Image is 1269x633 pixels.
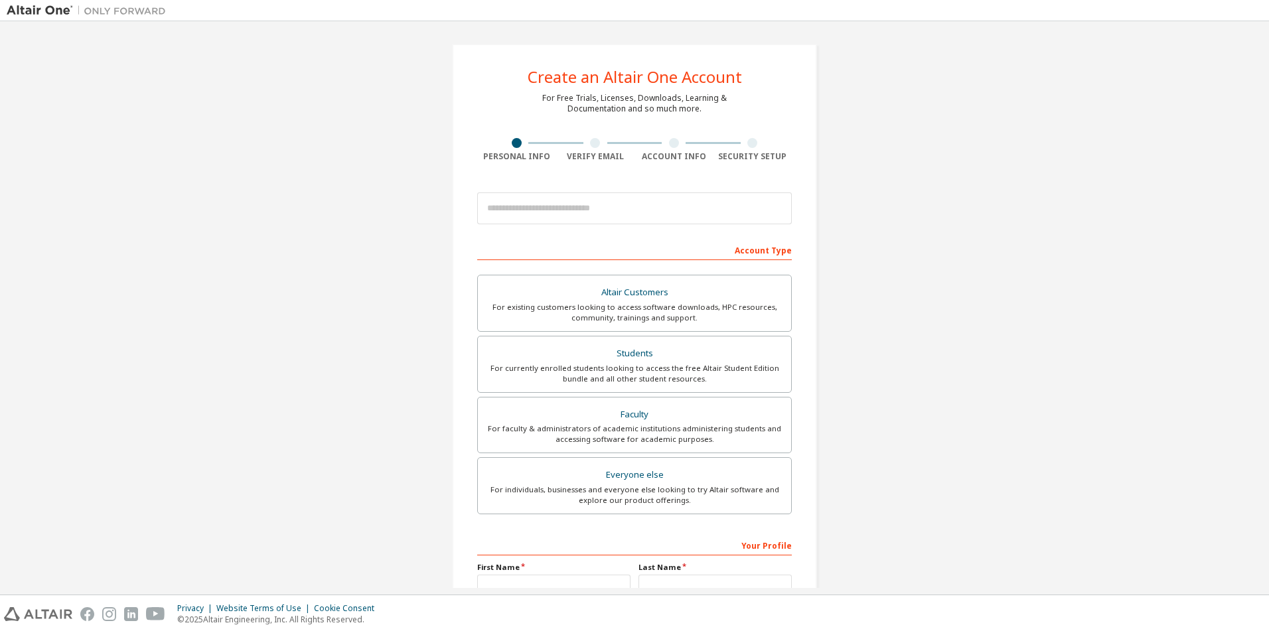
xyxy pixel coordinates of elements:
img: linkedin.svg [124,607,138,621]
div: Everyone else [486,466,783,484]
div: Cookie Consent [314,603,382,614]
div: For existing customers looking to access software downloads, HPC resources, community, trainings ... [486,302,783,323]
div: For individuals, businesses and everyone else looking to try Altair software and explore our prod... [486,484,783,506]
img: Altair One [7,4,173,17]
img: instagram.svg [102,607,116,621]
div: Verify Email [556,151,635,162]
img: facebook.svg [80,607,94,621]
div: Website Terms of Use [216,603,314,614]
img: youtube.svg [146,607,165,621]
div: Faculty [486,405,783,424]
div: Your Profile [477,534,792,555]
div: Students [486,344,783,363]
div: Account Info [634,151,713,162]
div: Account Type [477,239,792,260]
div: Create an Altair One Account [528,69,742,85]
div: For currently enrolled students looking to access the free Altair Student Edition bundle and all ... [486,363,783,384]
label: First Name [477,562,631,573]
img: altair_logo.svg [4,607,72,621]
div: For Free Trials, Licenses, Downloads, Learning & Documentation and so much more. [542,93,727,114]
div: Security Setup [713,151,792,162]
div: Privacy [177,603,216,614]
div: For faculty & administrators of academic institutions administering students and accessing softwa... [486,423,783,445]
label: Last Name [638,562,792,573]
div: Altair Customers [486,283,783,302]
div: Personal Info [477,151,556,162]
p: © 2025 Altair Engineering, Inc. All Rights Reserved. [177,614,382,625]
